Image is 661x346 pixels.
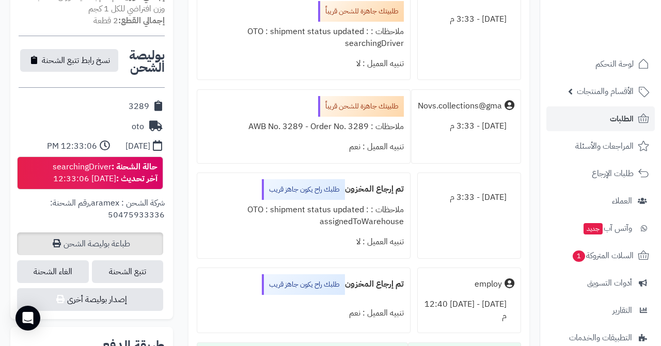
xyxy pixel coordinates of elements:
div: Open Intercom Messenger [15,306,40,331]
span: طلبات الإرجاع [592,166,634,181]
div: تنبيه العميل : لا [203,232,404,252]
a: المراجعات والأسئلة [546,134,655,159]
img: logo-2.png [591,26,651,48]
a: أدوات التسويق [546,271,655,295]
div: Novs.collections@gma [418,100,502,112]
a: السلات المتروكة1 [546,243,655,268]
span: المراجعات والأسئلة [575,139,634,153]
span: الأقسام والمنتجات [577,84,634,99]
span: جديد [584,223,603,234]
span: لوحة التحكم [595,57,634,71]
button: إصدار بوليصة أخرى [17,288,163,311]
div: [DATE] - 3:33 م [424,187,514,208]
a: لوحة التحكم [546,52,655,76]
div: تنبيه العميل : نعم [203,137,404,157]
div: طلبيتك جاهزة للشحن قريباً [318,96,404,117]
a: تتبع الشحنة [92,260,163,283]
span: الغاء الشحنة [17,260,88,283]
div: employ [475,278,502,290]
a: طلبات الإرجاع [546,161,655,186]
div: [DATE] - 3:33 م [418,116,514,136]
span: التقارير [612,303,632,318]
span: نسخ رابط تتبع الشحنة [42,54,110,67]
b: تم إرجاع المخزون [345,183,404,195]
div: searchingDriver [DATE] 12:33:06 [53,161,158,185]
span: السلات المتروكة [572,248,634,263]
span: شركة الشحن : aramex [91,197,165,209]
div: ملاحظات : OTO : shipment status updated : searchingDriver [203,22,404,54]
strong: آخر تحديث : [116,172,158,185]
div: [DATE] - [DATE] 12:40 م [424,294,514,326]
div: 12:33:06 PM [47,140,97,152]
span: أدوات التسويق [587,276,632,290]
button: نسخ رابط تتبع الشحنة [20,49,118,72]
a: العملاء [546,188,655,213]
span: وآتس آب [583,221,632,235]
strong: إجمالي القطع: [118,14,165,27]
span: رقم الشحنة: 50475933336 [50,197,165,221]
div: طلبك راح يكون جاهز قريب [262,274,345,295]
a: وآتس آبجديد [546,216,655,241]
span: التطبيقات والخدمات [569,331,632,345]
a: طباعة بوليصة الشحن [17,232,163,255]
a: الطلبات [546,106,655,131]
small: 2 قطعة [93,14,165,27]
div: 3289 [129,101,149,113]
strong: حالة الشحنة : [112,161,158,173]
div: تنبيه العميل : نعم [203,303,404,323]
div: [DATE] [125,140,150,152]
span: 1 [573,250,585,262]
div: طلبيتك جاهزة للشحن قريباً [318,1,404,22]
div: ملاحظات : OTO : shipment status updated : assignedToWarehouse [203,200,404,232]
div: طلبك راح يكون جاهز قريب [262,179,345,200]
span: العملاء [612,194,632,208]
h2: بوليصة الشحن [120,49,165,74]
div: ملاحظات : AWB No. 3289 - Order No. 3289 [203,117,404,137]
b: تم إرجاع المخزون [345,278,404,290]
div: [DATE] - 3:33 م [424,9,514,29]
div: , [19,197,165,233]
span: الطلبات [610,112,634,126]
div: تنبيه العميل : لا [203,54,404,74]
div: oto [132,121,144,133]
a: التقارير [546,298,655,323]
